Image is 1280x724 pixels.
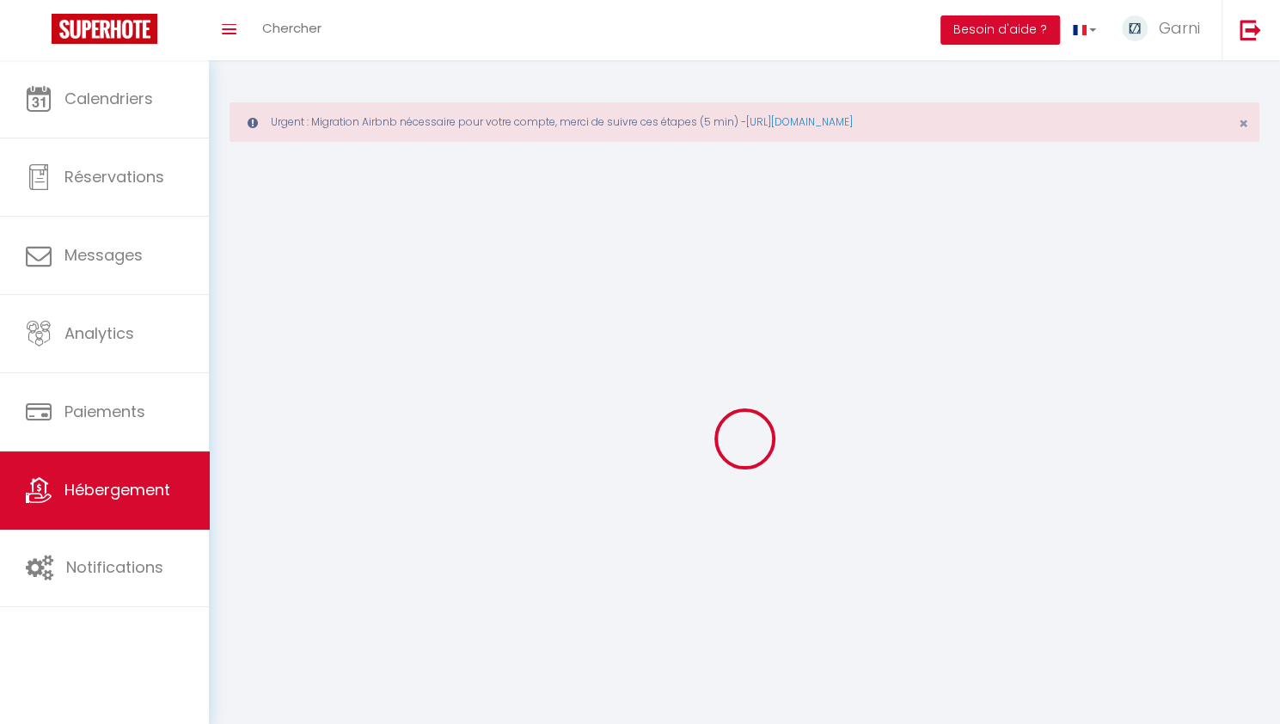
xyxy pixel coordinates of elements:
[64,322,134,344] span: Analytics
[1239,113,1248,134] span: ×
[64,166,164,187] span: Réservations
[14,7,65,58] button: Ouvrir le widget de chat LiveChat
[64,479,170,500] span: Hébergement
[66,556,163,578] span: Notifications
[230,102,1259,142] div: Urgent : Migration Airbnb nécessaire pour votre compte, merci de suivre ces étapes (5 min) -
[262,19,322,37] span: Chercher
[64,244,143,266] span: Messages
[746,114,853,129] a: [URL][DOMAIN_NAME]
[940,15,1060,45] button: Besoin d'aide ?
[1240,19,1261,40] img: logout
[1122,15,1148,41] img: ...
[52,14,157,44] img: Super Booking
[1239,116,1248,132] button: Close
[1159,17,1200,39] span: Garni
[64,401,145,422] span: Paiements
[64,88,153,109] span: Calendriers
